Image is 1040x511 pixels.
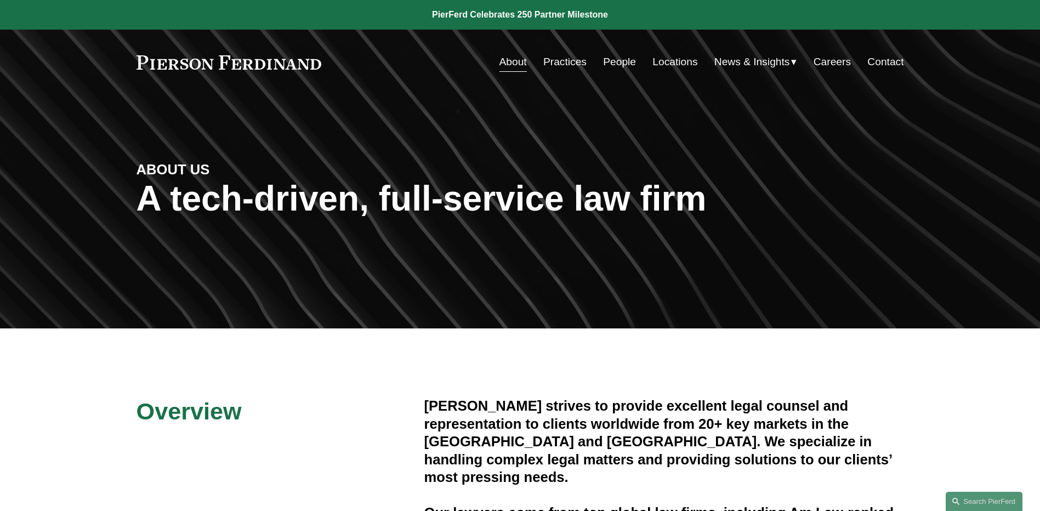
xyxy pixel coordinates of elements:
span: News & Insights [714,53,790,72]
a: Search this site [946,492,1022,511]
strong: ABOUT US [137,162,210,177]
span: Overview [137,398,242,424]
h1: A tech-driven, full-service law firm [137,179,904,219]
a: People [603,52,636,72]
a: Locations [652,52,697,72]
h4: [PERSON_NAME] strives to provide excellent legal counsel and representation to clients worldwide ... [424,397,904,486]
a: folder dropdown [714,52,797,72]
a: Careers [814,52,851,72]
a: Contact [867,52,903,72]
a: Practices [543,52,587,72]
a: About [499,52,527,72]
